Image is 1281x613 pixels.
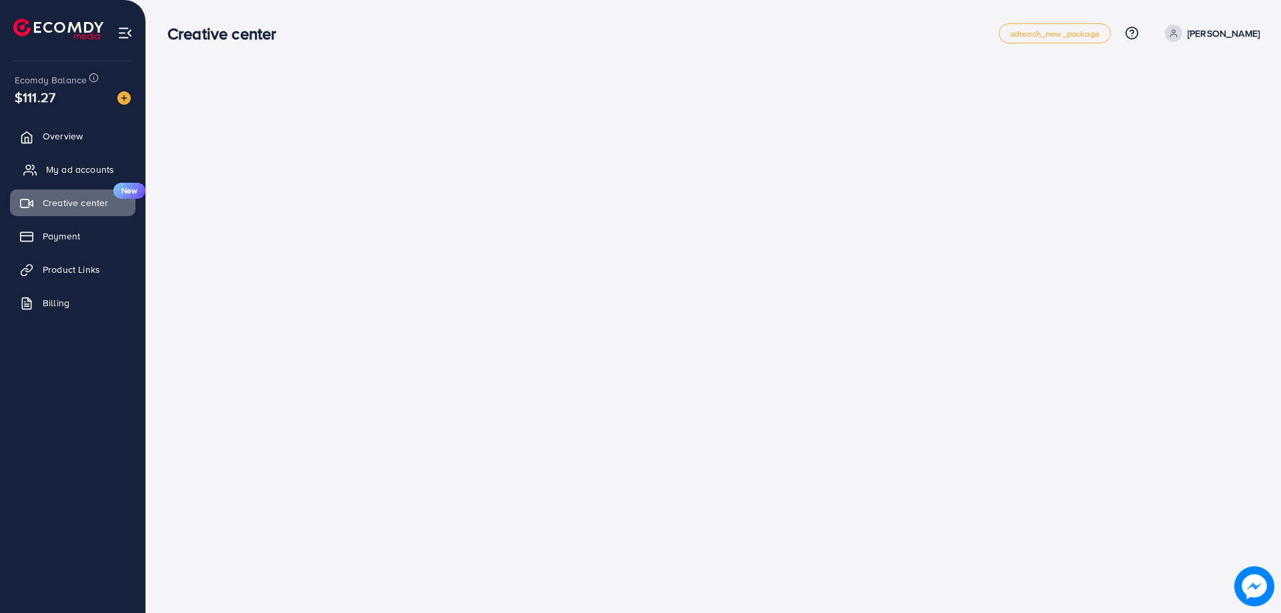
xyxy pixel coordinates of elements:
[10,189,135,216] a: Creative centerNew
[1010,29,1100,38] span: adreach_new_package
[15,87,55,107] span: $111.27
[1160,25,1260,42] a: [PERSON_NAME]
[43,296,69,310] span: Billing
[10,156,135,183] a: My ad accounts
[113,183,145,199] span: New
[1234,566,1274,606] img: image
[999,23,1111,43] a: adreach_new_package
[10,256,135,283] a: Product Links
[10,289,135,316] a: Billing
[10,123,135,149] a: Overview
[1188,25,1260,41] p: [PERSON_NAME]
[10,223,135,249] a: Payment
[13,19,103,39] img: logo
[117,25,133,41] img: menu
[43,129,83,143] span: Overview
[15,73,87,87] span: Ecomdy Balance
[43,263,100,276] span: Product Links
[46,163,114,176] span: My ad accounts
[43,229,80,243] span: Payment
[167,24,287,43] h3: Creative center
[43,196,108,209] span: Creative center
[117,91,131,105] img: image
